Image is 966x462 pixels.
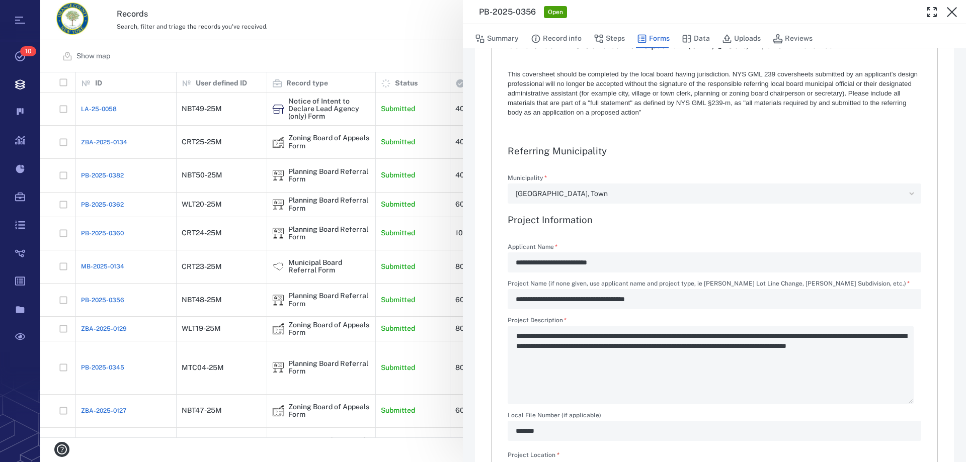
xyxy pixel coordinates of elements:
div: Municipality [508,183,921,204]
h3: Referring Municipality [508,145,921,157]
span: Open [546,8,565,17]
span: Help [23,7,43,16]
label: Municipality [508,175,921,183]
label: Local File Number (if applicable) [508,412,921,421]
div: Local File Number (if applicable) [508,421,921,441]
button: Close [942,2,962,22]
div: [GEOGRAPHIC_DATA], Town [516,188,905,200]
button: Summary [475,29,519,48]
label: Applicant Name [508,244,921,252]
button: Data [682,29,710,48]
div: Applicant Name [508,252,921,272]
label: Project Location [508,451,559,459]
button: Uploads [722,29,761,48]
button: Toggle Fullscreen [922,2,942,22]
button: Forms [637,29,670,48]
button: Reviews [773,29,813,48]
button: Steps [594,29,625,48]
span: 10 [20,46,36,56]
h3: PB-2025-0356 [479,6,536,18]
h3: Project Information [508,214,921,226]
label: Project Name (if none given, use applicant name and project type, ie [PERSON_NAME] Lot Line Chang... [508,281,921,289]
button: Record info [531,29,582,48]
span: This coversheet should be completed by the local board having jurisdiction. NYS GML 239 covershee... [508,70,918,116]
div: Project Name (if none given, use applicant name and project type, ie Smith Lot Line Change, Jones... [508,289,921,309]
span: required [557,451,559,458]
label: Project Description [508,317,921,326]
